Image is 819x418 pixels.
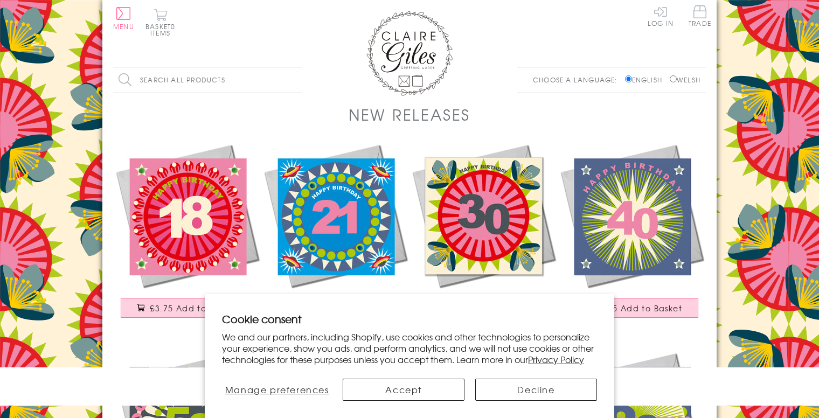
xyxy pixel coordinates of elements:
a: Birthday Card, Age 18 - Pink Circle, Happy 18th Birthday, Embellished with pompoms £3.75 Add to B... [113,142,261,329]
span: 0 items [150,22,175,38]
a: Trade [689,5,711,29]
input: English [625,75,632,82]
span: £3.75 Add to Basket [594,303,682,313]
button: £3.75 Add to Basket [121,298,254,318]
span: £3.75 Add to Basket [150,303,238,313]
a: Birthday Card, Age 40 - Starburst, Happy 40th Birthday, Embellished with pompoms £3.75 Add to Basket [558,142,706,329]
p: We and our partners, including Shopify, use cookies and other technologies to personalize your ex... [222,331,597,365]
button: Decline [475,379,597,401]
span: Trade [689,5,711,26]
h1: New Releases [349,103,470,126]
span: Menu [113,22,134,31]
span: Manage preferences [225,383,329,396]
button: Basket0 items [145,9,175,36]
img: Birthday Card, Age 21 - Blue Circle, Happy 21st Birthday, Embellished with pompoms [261,142,409,290]
input: Search all products [113,68,302,92]
input: Search [291,68,302,92]
p: Choose a language: [533,75,623,85]
button: £3.75 Add to Basket [565,298,699,318]
button: Menu [113,7,134,30]
img: Birthday Card, Age 30 - Flowers, Happy 30th Birthday, Embellished with pompoms [409,142,558,290]
img: Birthday Card, Age 40 - Starburst, Happy 40th Birthday, Embellished with pompoms [558,142,706,290]
a: Privacy Policy [528,353,584,366]
img: Birthday Card, Age 18 - Pink Circle, Happy 18th Birthday, Embellished with pompoms [113,142,261,290]
button: Accept [343,379,464,401]
input: Welsh [670,75,677,82]
label: English [625,75,668,85]
a: Log In [648,5,674,26]
label: Welsh [670,75,700,85]
a: Birthday Card, Age 21 - Blue Circle, Happy 21st Birthday, Embellished with pompoms £3.75 Add to B... [261,142,409,329]
button: Manage preferences [222,379,332,401]
img: Claire Giles Greetings Cards [366,11,453,96]
h2: Cookie consent [222,311,597,326]
a: Birthday Card, Age 30 - Flowers, Happy 30th Birthday, Embellished with pompoms £3.75 Add to Basket [409,142,558,329]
